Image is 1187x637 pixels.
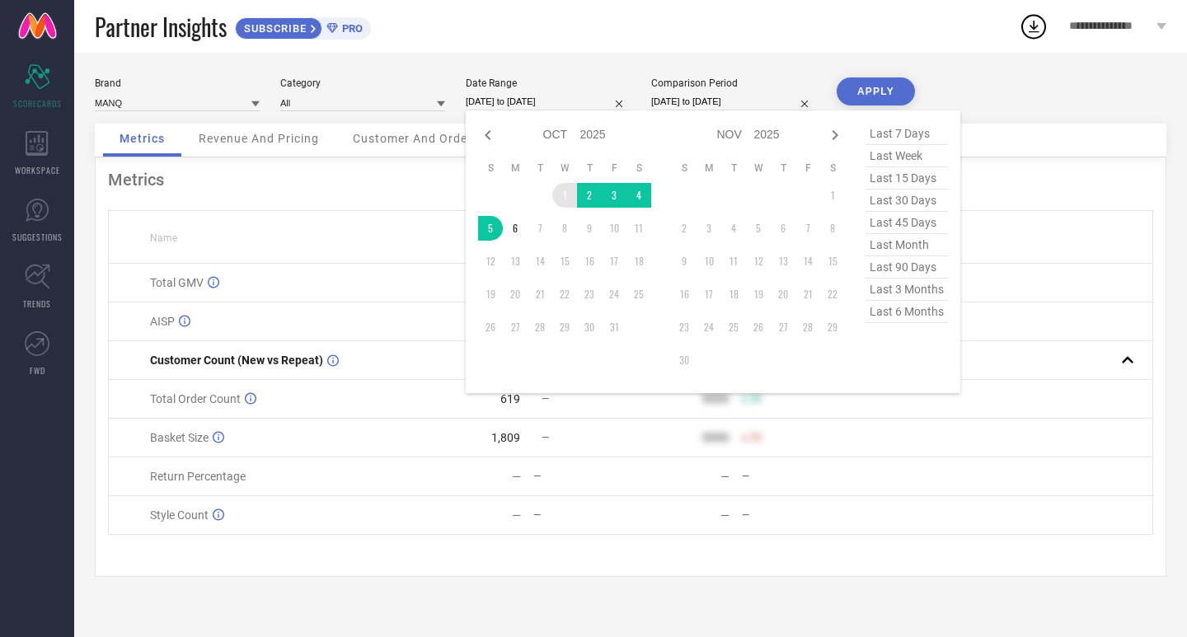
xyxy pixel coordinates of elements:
[503,162,528,175] th: Monday
[552,249,577,274] td: Wed Oct 15 2025
[702,431,729,444] div: 9999
[512,470,521,483] div: —
[23,297,51,310] span: TRENDS
[626,249,651,274] td: Sat Oct 18 2025
[746,315,771,340] td: Wed Nov 26 2025
[820,315,845,340] td: Sat Nov 29 2025
[866,212,948,234] span: last 45 days
[528,162,552,175] th: Tuesday
[720,470,730,483] div: —
[866,234,948,256] span: last month
[478,162,503,175] th: Sunday
[95,77,260,89] div: Brand
[478,282,503,307] td: Sun Oct 19 2025
[150,392,241,405] span: Total Order Count
[771,216,795,241] td: Thu Nov 06 2025
[500,392,520,405] div: 619
[1019,12,1049,41] div: Open download list
[478,249,503,274] td: Sun Oct 12 2025
[721,315,746,340] td: Tue Nov 25 2025
[795,216,820,241] td: Fri Nov 07 2025
[771,315,795,340] td: Thu Nov 27 2025
[825,125,845,145] div: Next month
[338,22,363,35] span: PRO
[672,162,697,175] th: Sunday
[651,93,816,110] input: Select comparison period
[721,249,746,274] td: Tue Nov 11 2025
[503,216,528,241] td: Mon Oct 06 2025
[750,432,762,443] span: 50
[795,315,820,340] td: Fri Nov 28 2025
[503,315,528,340] td: Mon Oct 27 2025
[235,13,371,40] a: SUBSCRIBEPRO
[577,249,602,274] td: Thu Oct 16 2025
[750,393,762,405] span: 50
[120,132,165,145] span: Metrics
[746,216,771,241] td: Wed Nov 05 2025
[602,183,626,208] td: Fri Oct 03 2025
[866,190,948,212] span: last 30 days
[672,249,697,274] td: Sun Nov 09 2025
[528,249,552,274] td: Tue Oct 14 2025
[150,276,204,289] span: Total GMV
[199,132,319,145] span: Revenue And Pricing
[528,216,552,241] td: Tue Oct 07 2025
[512,508,521,522] div: —
[771,162,795,175] th: Thursday
[866,279,948,301] span: last 3 months
[542,432,549,443] span: —
[742,509,838,521] div: —
[697,282,721,307] td: Mon Nov 17 2025
[697,249,721,274] td: Mon Nov 10 2025
[820,282,845,307] td: Sat Nov 22 2025
[672,348,697,372] td: Sun Nov 30 2025
[150,315,175,328] span: AISP
[651,77,816,89] div: Comparison Period
[720,508,730,522] div: —
[280,77,445,89] div: Category
[95,10,227,44] span: Partner Insights
[150,508,209,522] span: Style Count
[150,354,323,367] span: Customer Count (New vs Repeat)
[150,431,209,444] span: Basket Size
[150,232,177,244] span: Name
[478,216,503,241] td: Sun Oct 05 2025
[528,282,552,307] td: Tue Oct 21 2025
[466,77,631,89] div: Date Range
[866,301,948,323] span: last 6 months
[602,249,626,274] td: Fri Oct 17 2025
[626,216,651,241] td: Sat Oct 11 2025
[478,125,498,145] div: Previous month
[236,22,311,35] span: SUBSCRIBE
[15,164,60,176] span: WORKSPACE
[866,145,948,167] span: last week
[577,315,602,340] td: Thu Oct 30 2025
[552,282,577,307] td: Wed Oct 22 2025
[12,231,63,243] span: SUGGESTIONS
[721,162,746,175] th: Tuesday
[602,216,626,241] td: Fri Oct 10 2025
[602,315,626,340] td: Fri Oct 31 2025
[697,162,721,175] th: Monday
[528,315,552,340] td: Tue Oct 28 2025
[478,315,503,340] td: Sun Oct 26 2025
[771,249,795,274] td: Thu Nov 13 2025
[746,249,771,274] td: Wed Nov 12 2025
[721,216,746,241] td: Tue Nov 04 2025
[552,216,577,241] td: Wed Oct 08 2025
[795,249,820,274] td: Fri Nov 14 2025
[533,471,630,482] div: —
[672,216,697,241] td: Sun Nov 02 2025
[820,216,845,241] td: Sat Nov 08 2025
[626,183,651,208] td: Sat Oct 04 2025
[602,162,626,175] th: Friday
[533,509,630,521] div: —
[866,256,948,279] span: last 90 days
[820,162,845,175] th: Saturday
[577,216,602,241] td: Thu Oct 09 2025
[866,123,948,145] span: last 7 days
[552,162,577,175] th: Wednesday
[697,216,721,241] td: Mon Nov 03 2025
[771,282,795,307] td: Thu Nov 20 2025
[866,167,948,190] span: last 15 days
